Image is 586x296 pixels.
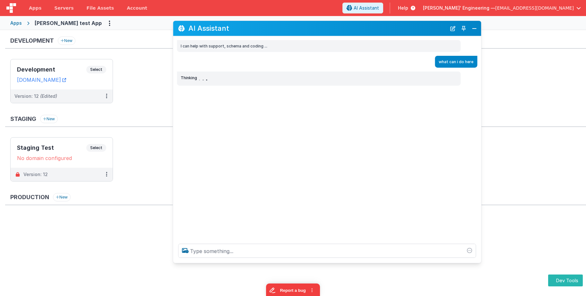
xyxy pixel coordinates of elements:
div: No domain configured [17,155,106,161]
button: New [53,193,71,201]
span: Apps [29,5,41,11]
span: Select [86,144,106,152]
span: (Edited) [40,93,57,99]
span: [EMAIL_ADDRESS][DOMAIN_NAME] [495,5,574,11]
span: AI Assistant [354,5,379,11]
div: Version: 12 [23,171,48,178]
span: . [202,74,204,83]
button: AI Assistant [342,3,383,13]
span: File Assets [87,5,114,11]
h3: Production [10,194,49,200]
button: Toggle Pin [459,24,468,33]
p: I can help with support, schema and coding ... [181,43,457,49]
button: [PERSON_NAME]' Engineering — [EMAIL_ADDRESS][DOMAIN_NAME] [423,5,581,11]
h3: Development [10,38,54,44]
button: Close [470,24,478,33]
span: . [198,72,201,81]
button: Options [104,18,115,28]
span: [PERSON_NAME]' Engineering — [423,5,495,11]
button: New [40,115,58,123]
button: New Chat [448,24,457,33]
h3: Staging Test [17,145,86,151]
div: Version: 12 [14,93,57,99]
button: Dev Tools [548,275,583,286]
span: Help [398,5,408,11]
div: [PERSON_NAME] test App [35,19,102,27]
button: New [58,37,75,45]
p: what can i do here [439,58,473,65]
span: . [205,74,208,83]
h3: Staging [10,116,36,122]
h2: AI Assistant [188,24,446,32]
a: [DOMAIN_NAME] [17,77,66,83]
span: Select [86,66,106,73]
h3: Development [17,66,86,73]
span: Thinking [181,75,197,80]
div: Apps [10,20,22,26]
span: Servers [54,5,73,11]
